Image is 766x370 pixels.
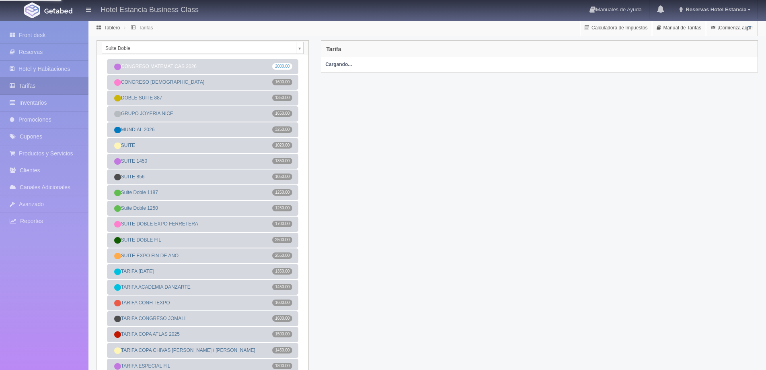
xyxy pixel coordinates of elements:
a: TARIFA COPA CHIVAS [PERSON_NAME] / [PERSON_NAME]1450.00 [107,343,298,358]
a: SUITE DOBLE EXPO FERRETERA1700.00 [107,217,298,232]
a: TARIFA CONFITEXPO1600.00 [107,296,298,310]
a: SUITE 8561050.00 [107,169,298,184]
a: Calculadora de Impuestos [580,20,652,36]
span: 2500.00 [272,237,292,243]
span: 1800.00 [272,363,292,369]
span: 1600.00 [272,300,292,306]
a: TARIFA [DATE]1350.00 [107,264,298,279]
span: Suite Doble [105,42,293,54]
span: 2000.00 [272,63,292,70]
span: 1050.00 [272,174,292,180]
h4: Hotel Estancia Business Class [101,4,199,14]
a: Suite Doble [102,42,304,54]
span: 1600.00 [272,315,292,322]
a: CONGRESO [DEMOGRAPHIC_DATA]1600.00 [107,75,298,90]
span: 1350.00 [272,268,292,275]
span: 1450.00 [272,284,292,290]
a: Manual de Tarifas [652,20,706,36]
a: TARIFA COPA ATLAS 20251500.00 [107,327,298,342]
a: ¡Comienza aquí! [706,20,757,36]
span: 1700.00 [272,221,292,227]
span: 2550.00 [272,252,292,259]
a: TARIFA ACADEMIA DANZARTE1450.00 [107,280,298,295]
span: 1250.00 [272,205,292,211]
span: 1600.00 [272,79,292,85]
a: Tablero [104,25,120,31]
span: 1350.00 [272,158,292,164]
span: 1250.00 [272,189,292,196]
a: SUITE DOBLE FIL2500.00 [107,233,298,248]
img: Getabed [44,8,72,14]
span: 3250.00 [272,126,292,133]
strong: Cargando... [325,62,352,67]
a: CONGRESO MATEMATICAS 20262000.00 [107,59,298,74]
h4: Tarifa [326,46,341,52]
span: 1350.00 [272,95,292,101]
a: Suite Doble 11871250.00 [107,185,298,200]
a: SUITE EXPO FIN DE ANO2550.00 [107,248,298,263]
a: MUNDIAL 20263250.00 [107,122,298,137]
a: GRUPO JOYERIA NICE1650.00 [107,106,298,121]
a: DOBLE SUITE 8871350.00 [107,91,298,105]
a: TARIFA CONGRESO JOMALI1600.00 [107,311,298,326]
a: SUITE 14501350.00 [107,154,298,169]
a: Suite Doble 12501250.00 [107,201,298,216]
span: Reservas Hotel Estancia [684,6,746,12]
a: Tarifas [139,25,153,31]
span: 1650.00 [272,110,292,117]
span: 1450.00 [272,347,292,353]
span: 1500.00 [272,331,292,337]
span: 1020.00 [272,142,292,149]
img: Getabed [24,2,40,18]
a: SUITE1020.00 [107,138,298,153]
